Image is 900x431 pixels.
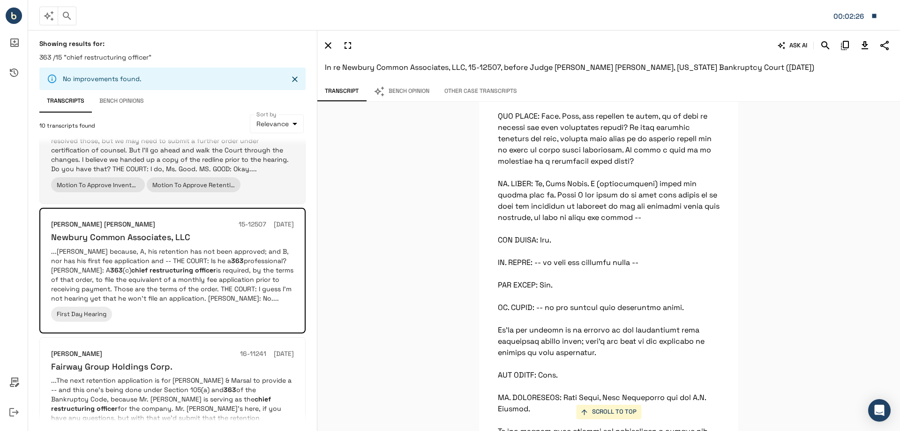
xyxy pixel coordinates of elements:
[256,110,277,118] label: Sort by
[325,62,814,72] span: In re Newbury Common Associates, LLC, 15-12507, before Judge [PERSON_NAME] [PERSON_NAME], [US_STA...
[231,257,244,265] em: 363
[97,404,118,413] em: officer
[110,266,123,274] em: 363
[152,181,410,189] span: Motion To Approve Retention Of [PERSON_NAME] & Marsal As Chief Restructuring Officer
[39,121,95,131] span: 10 transcripts found
[255,395,271,403] em: chief
[829,6,882,26] button: Matter: 108990:0001
[39,53,306,62] p: 363 /15 "chief restructuring officer"
[63,74,142,83] p: No improvements found.
[51,361,172,372] h6: Fairway Group Holdings Corp.
[131,266,148,274] em: chief
[857,38,873,53] button: Download Transcript
[250,114,304,133] div: Relevance
[39,90,92,113] button: Transcripts
[57,310,106,318] span: First Day Hearing
[576,405,641,419] button: SCROLL TO TOP
[833,10,866,23] div: Matter: 108990:0001
[224,386,236,394] em: 363
[776,38,810,53] button: ASK AI
[57,181,193,189] span: Motion To Approve Inventory Disposition Sales
[92,90,151,113] button: Bench Opinions
[51,404,95,413] em: restructuring
[274,349,294,359] h6: [DATE]
[51,232,190,242] h6: Newbury Common Associates, LLC
[274,219,294,230] h6: [DATE]
[837,38,853,53] button: Copy Citation
[39,39,306,48] h6: Showing results for:
[239,219,266,230] h6: 15-12507
[817,38,833,53] button: Search
[51,247,294,303] p: ...[PERSON_NAME] because, A, his retention has not been approved; and B, nor has his first fee ap...
[51,219,155,230] h6: [PERSON_NAME] [PERSON_NAME]
[195,266,216,274] em: officer
[366,82,437,101] button: Bench Opinion
[288,72,302,86] button: Close
[437,82,525,101] button: Other Case Transcripts
[868,399,891,422] div: Open Intercom Messenger
[51,349,102,359] h6: [PERSON_NAME]
[240,349,266,359] h6: 16-11241
[317,82,366,101] button: Transcript
[150,266,193,274] em: restructuring
[877,38,892,53] button: Share Transcript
